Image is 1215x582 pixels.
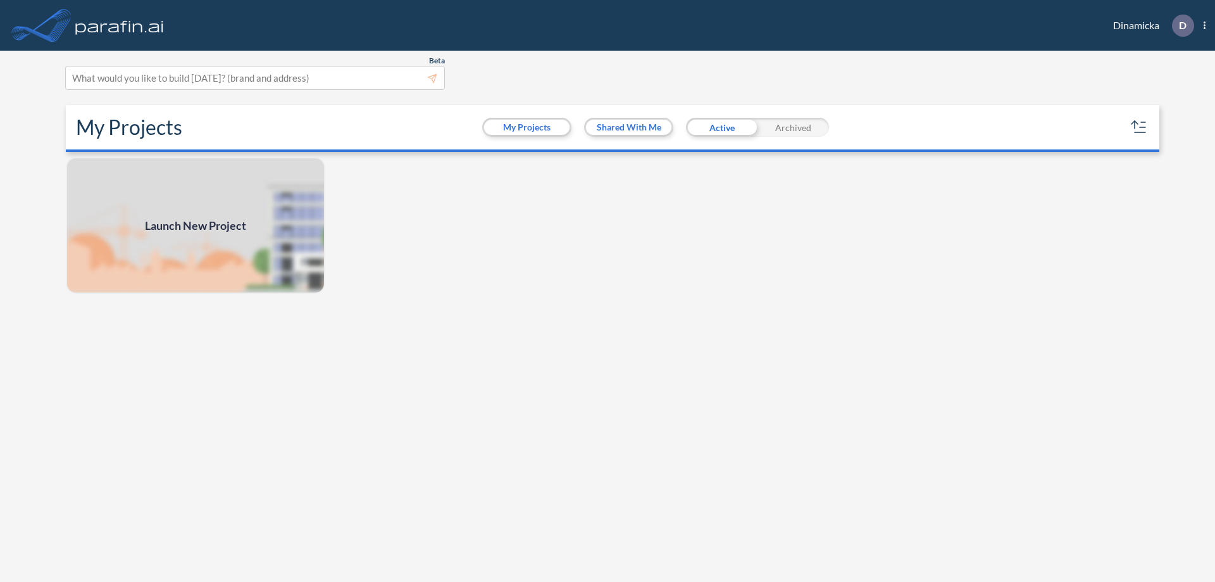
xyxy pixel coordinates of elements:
[76,115,182,139] h2: My Projects
[1179,20,1187,31] p: D
[73,13,166,38] img: logo
[145,217,246,234] span: Launch New Project
[757,118,829,137] div: Archived
[66,157,325,294] img: add
[429,56,445,66] span: Beta
[66,157,325,294] a: Launch New Project
[586,120,671,135] button: Shared With Me
[686,118,757,137] div: Active
[484,120,570,135] button: My Projects
[1094,15,1206,37] div: Dinamicka
[1129,117,1149,137] button: sort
